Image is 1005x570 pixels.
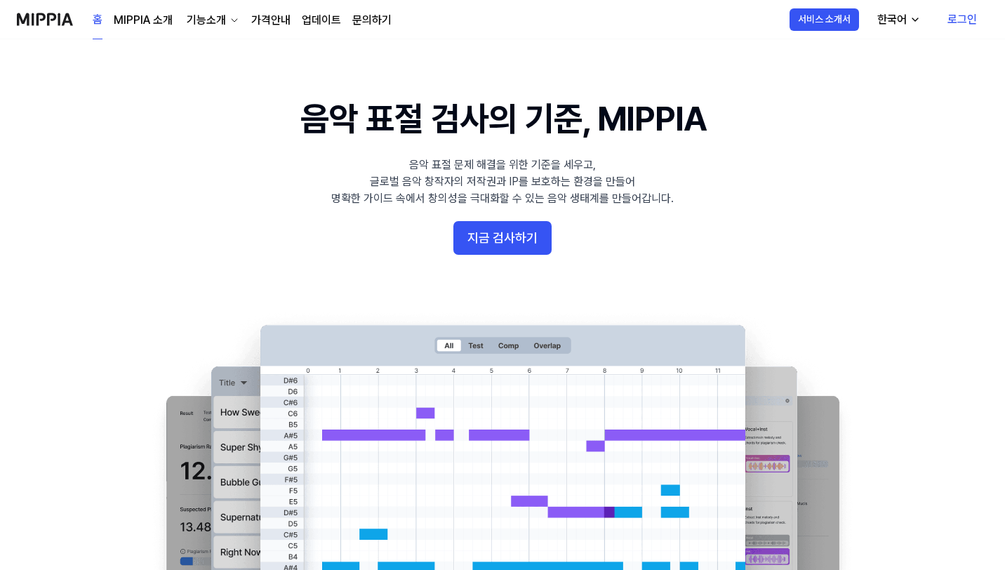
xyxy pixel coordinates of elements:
[114,12,173,29] a: MIPPIA 소개
[453,221,552,255] button: 지금 검사하기
[790,8,859,31] button: 서비스 소개서
[331,157,674,207] div: 음악 표절 문제 해결을 위한 기준을 세우고, 글로벌 음악 창작자의 저작권과 IP를 보호하는 환경을 만들어 명확한 가이드 속에서 창의성을 극대화할 수 있는 음악 생태계를 만들어...
[352,12,392,29] a: 문의하기
[300,95,705,142] h1: 음악 표절 검사의 기준, MIPPIA
[93,1,102,39] a: 홈
[251,12,291,29] a: 가격안내
[302,12,341,29] a: 업데이트
[184,12,229,29] div: 기능소개
[866,6,929,34] button: 한국어
[184,12,240,29] button: 기능소개
[874,11,910,28] div: 한국어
